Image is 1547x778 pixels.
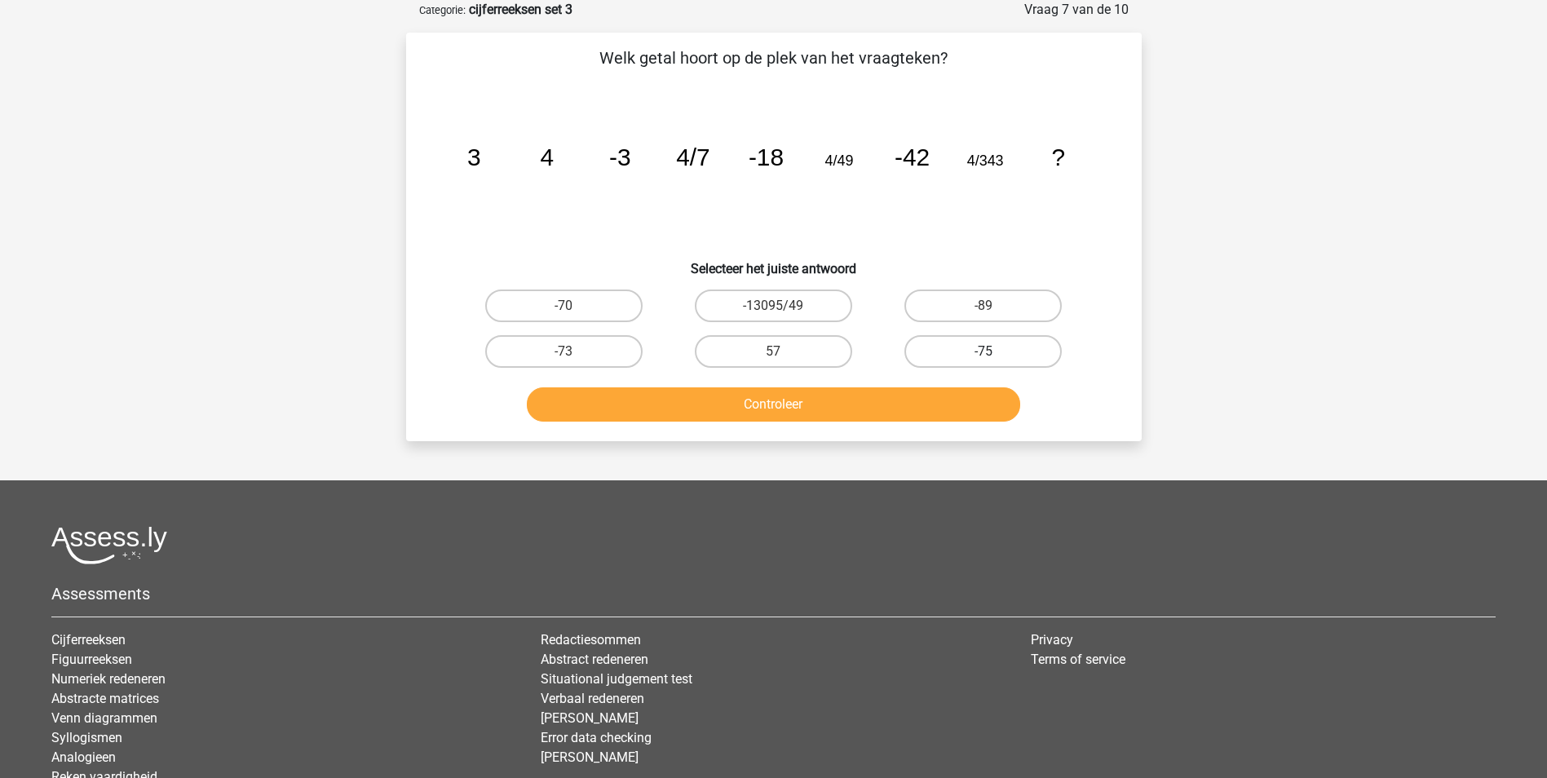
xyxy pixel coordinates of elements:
a: [PERSON_NAME] [541,749,639,765]
a: Analogieen [51,749,116,765]
tspan: -18 [748,144,783,170]
button: Controleer [527,387,1020,422]
a: Figuurreeksen [51,652,132,667]
tspan: ? [1051,144,1065,170]
a: Syllogismen [51,730,122,745]
a: Numeriek redeneren [51,671,166,687]
a: Situational judgement test [541,671,692,687]
p: Welk getal hoort op de plek van het vraagteken? [432,46,1116,70]
tspan: 3 [466,144,480,170]
small: Categorie: [419,4,466,16]
tspan: 4/7 [676,144,710,170]
a: Error data checking [541,730,652,745]
h5: Assessments [51,584,1496,603]
tspan: 4/49 [824,153,853,169]
img: Assessly logo [51,526,167,564]
label: -13095/49 [695,290,852,322]
tspan: 4/343 [966,153,1003,169]
label: 57 [695,335,852,368]
a: Abstract redeneren [541,652,648,667]
a: Privacy [1031,632,1073,648]
h6: Selecteer het juiste antwoord [432,248,1116,276]
strong: cijferreeksen set 3 [469,2,572,17]
a: Verbaal redeneren [541,691,644,706]
label: -70 [485,290,643,322]
a: Terms of service [1031,652,1125,667]
a: Cijferreeksen [51,632,126,648]
a: Abstracte matrices [51,691,159,706]
label: -73 [485,335,643,368]
tspan: -42 [895,144,930,170]
tspan: -3 [609,144,631,170]
label: -75 [904,335,1062,368]
tspan: 4 [540,144,554,170]
a: Redactiesommen [541,632,641,648]
a: Venn diagrammen [51,710,157,726]
a: [PERSON_NAME] [541,710,639,726]
label: -89 [904,290,1062,322]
